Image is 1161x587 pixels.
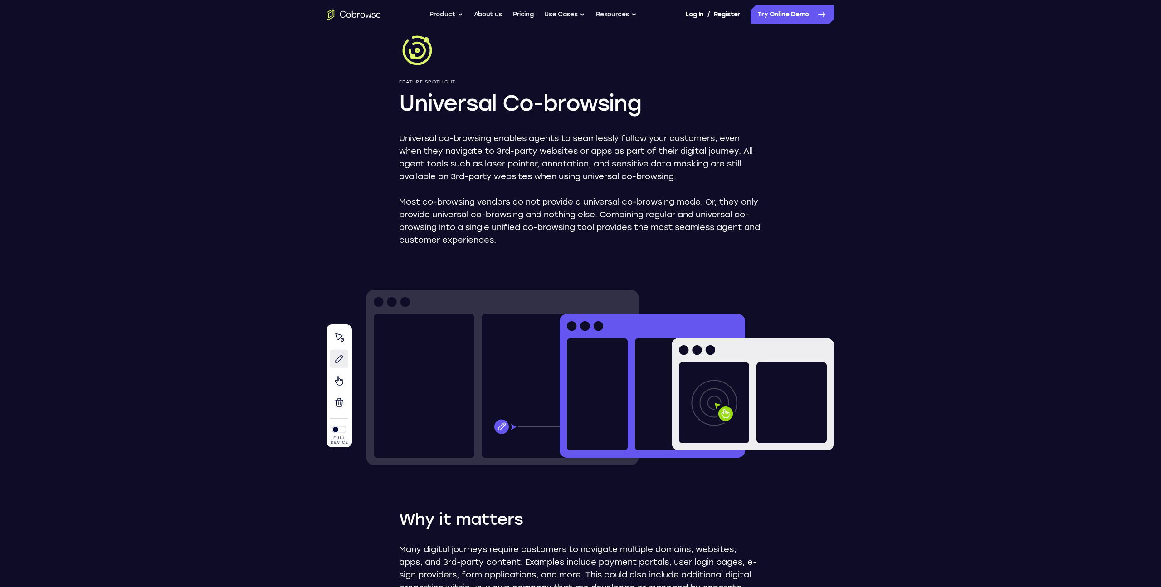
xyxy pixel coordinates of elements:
[429,5,463,24] button: Product
[751,5,834,24] a: Try Online Demo
[399,32,435,68] img: Universal Co-browsing
[399,509,762,530] h2: Why it matters
[399,132,762,183] p: Universal co-browsing enables agents to seamlessly follow your customers, even when they navigate...
[399,196,762,246] p: Most co-browsing vendors do not provide a universal co-browsing mode. Or, they only provide unive...
[399,88,762,117] h1: Universal Co-browsing
[474,5,502,24] a: About us
[327,290,834,465] img: Window wireframes with cobrowse components
[513,5,534,24] a: Pricing
[327,9,381,20] a: Go to the home page
[714,5,740,24] a: Register
[544,5,585,24] button: Use Cases
[707,9,710,20] span: /
[399,79,762,85] p: Feature Spotlight
[685,5,703,24] a: Log In
[596,5,637,24] button: Resources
